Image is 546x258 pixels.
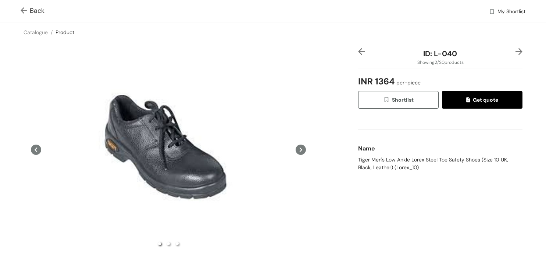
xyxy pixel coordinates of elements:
[21,7,30,15] img: Go back
[176,242,179,245] li: slide item 3
[515,48,522,55] img: right
[383,96,414,104] span: Shortlist
[489,8,495,16] img: wishlist
[442,91,522,109] button: quoteGet quote
[358,91,439,109] button: wishlistShortlist
[383,96,392,104] img: wishlist
[358,141,522,156] div: Name
[24,29,48,36] a: Catalogue
[358,48,365,55] img: left
[395,79,421,86] span: per-piece
[167,242,170,245] li: slide item 2
[497,8,525,17] span: My Shortlist
[417,59,464,66] span: Showing 2 / 20 products
[358,156,522,171] div: Tiger Men's Low Ankle Lorex Steel Toe Safety Shoes (Size 10 UK, Black, Leather) (Lorex_10)
[158,242,161,245] li: slide item 1
[51,29,53,36] span: /
[21,6,44,16] span: Back
[56,29,74,36] a: Product
[423,49,457,58] span: ID: L-040
[466,97,472,104] img: quote
[358,72,421,91] span: INR 1364
[466,96,498,104] span: Get quote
